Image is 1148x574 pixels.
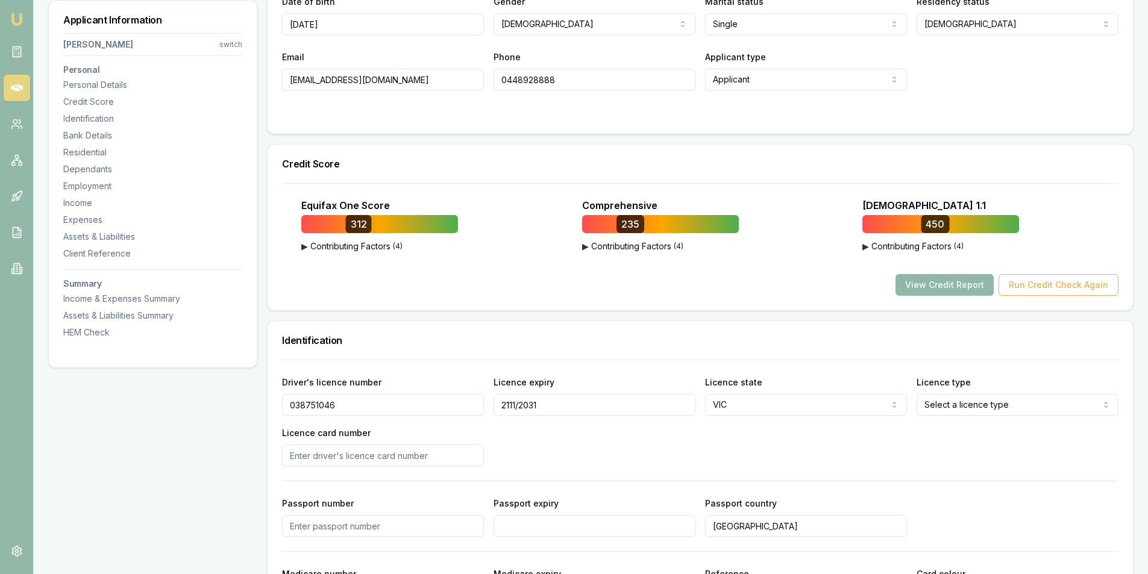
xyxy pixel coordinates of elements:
[63,15,242,25] h3: Applicant Information
[63,146,242,158] div: Residential
[282,498,354,508] label: Passport number
[862,240,1019,252] button: ▶Contributing Factors(4)
[301,198,390,213] p: Equifax One Score
[954,242,964,251] span: ( 4 )
[10,12,24,27] img: emu-icon-u.png
[896,274,994,296] button: View Credit Report
[63,231,242,243] div: Assets & Liabilities
[63,310,242,322] div: Assets & Liabilities Summary
[63,248,242,260] div: Client Reference
[582,240,739,252] button: ▶Contributing Factors(4)
[674,242,683,251] span: ( 4 )
[705,377,762,387] label: Licence state
[282,445,484,466] input: Enter driver's licence card number
[219,40,242,49] div: switch
[301,240,308,252] span: ▶
[494,52,521,62] label: Phone
[921,215,949,233] div: 450
[282,428,371,438] label: Licence card number
[705,52,766,62] label: Applicant type
[582,198,657,213] p: Comprehensive
[301,240,458,252] button: ▶Contributing Factors(4)
[494,498,559,508] label: Passport expiry
[346,215,372,233] div: 312
[282,515,484,537] input: Enter passport number
[63,113,242,125] div: Identification
[282,52,304,62] label: Email
[63,326,242,338] div: HEM Check
[282,394,484,416] input: Enter driver's licence number
[282,159,1118,169] h3: Credit Score
[862,198,986,213] p: [DEMOGRAPHIC_DATA] 1.1
[63,79,242,91] div: Personal Details
[705,498,777,508] label: Passport country
[917,377,971,387] label: Licence type
[63,66,242,74] h3: Personal
[63,279,242,288] h3: Summary
[494,377,554,387] label: Licence expiry
[63,197,242,209] div: Income
[63,214,242,226] div: Expenses
[705,515,907,537] input: Enter passport country
[393,242,403,251] span: ( 4 )
[582,240,589,252] span: ▶
[63,180,242,192] div: Employment
[63,129,242,142] div: Bank Details
[282,13,484,35] input: DD/MM/YYYY
[282,377,381,387] label: Driver's licence number
[63,163,242,175] div: Dependants
[63,293,242,305] div: Income & Expenses Summary
[282,335,1118,345] h3: Identification
[862,240,869,252] span: ▶
[616,215,644,233] div: 235
[63,39,133,51] div: [PERSON_NAME]
[63,96,242,108] div: Credit Score
[494,69,695,90] input: 0431 234 567
[999,274,1118,296] button: Run Credit Check Again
